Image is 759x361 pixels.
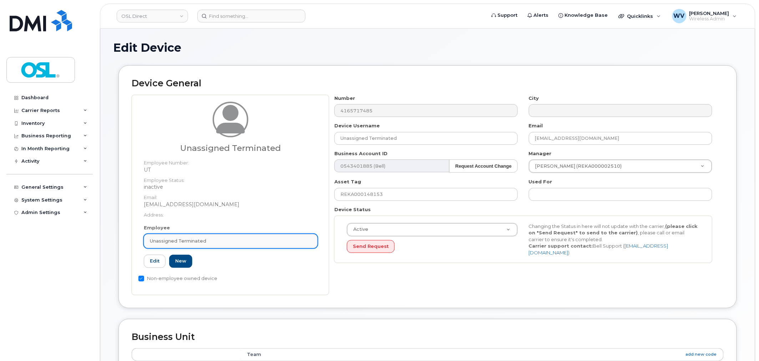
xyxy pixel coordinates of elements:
strong: Request Account Change [455,163,512,169]
h2: Device General [132,78,724,88]
span: Active [349,226,368,233]
dd: [EMAIL_ADDRESS][DOMAIN_NAME] [144,201,318,208]
button: Request Account Change [449,159,518,173]
strong: Carrier support contact: [528,243,593,249]
label: Business Account ID [334,150,388,157]
a: add new code [686,351,717,357]
label: Non-employee owned device [138,274,217,283]
dt: Employee Status: [144,173,318,184]
dt: Employee Number: [144,156,318,166]
dt: Address: [144,208,318,218]
h1: Edit Device [113,41,742,54]
label: Employee [144,224,170,231]
input: Non-employee owned device [138,276,144,281]
a: Unassigned Terminated [144,234,318,248]
label: Manager [529,150,552,157]
button: Send Request [347,240,395,253]
div: Changing the Status in here will not update with the carrier, , please call or email carrier to e... [523,223,705,256]
a: New [169,255,192,268]
label: Number [334,95,355,102]
span: [PERSON_NAME] (REKA000002510) [531,163,622,169]
label: Device Username [334,122,380,129]
a: [PERSON_NAME] (REKA000002510) [529,160,712,173]
a: Active [347,223,517,236]
a: [EMAIL_ADDRESS][DOMAIN_NAME] [528,243,668,255]
dd: inactive [144,183,318,190]
label: City [529,95,539,102]
dt: Email: [144,190,318,201]
label: Email [529,122,543,129]
label: Device Status [334,206,371,213]
th: Team [241,348,724,361]
span: Unassigned Terminated [150,238,206,244]
a: Edit [144,255,166,268]
h2: Business Unit [132,332,724,342]
label: Used For [529,178,552,185]
h3: Unassigned Terminated [144,144,318,153]
label: Asset Tag [334,178,361,185]
dd: UT [144,166,318,173]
